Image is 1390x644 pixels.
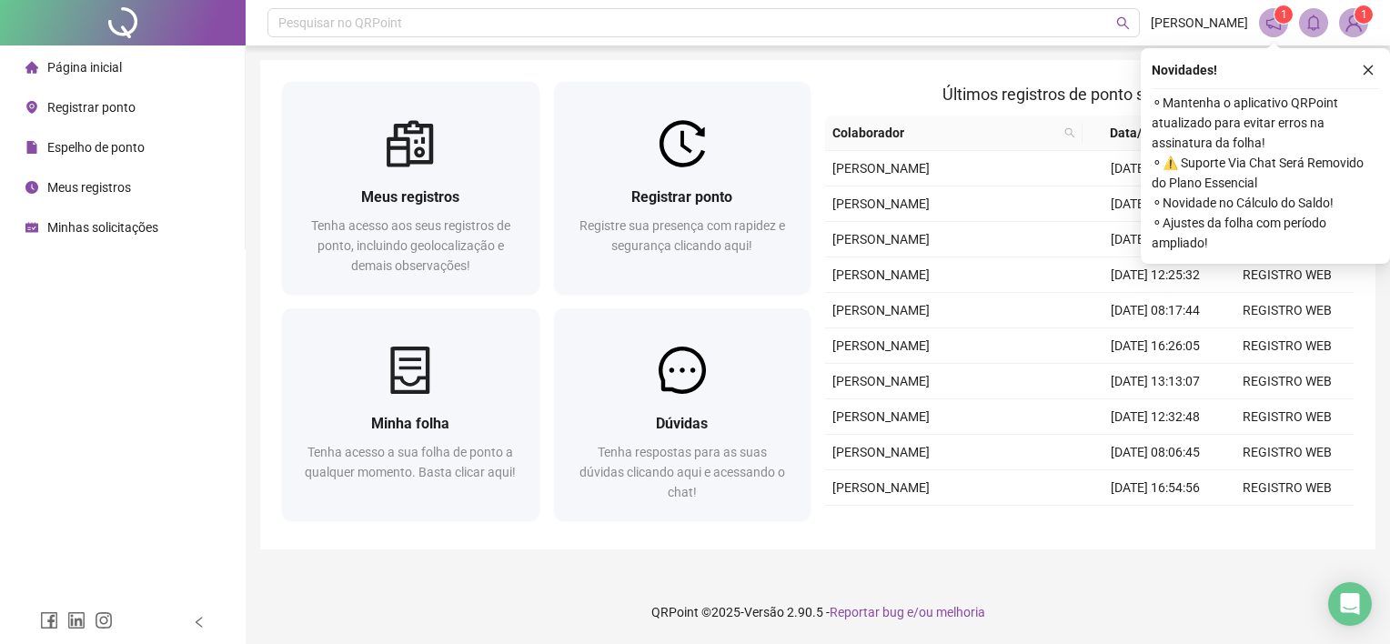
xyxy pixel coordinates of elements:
td: [DATE] 07:14:07 [1090,151,1222,186]
td: REGISTRO WEB [1222,364,1354,399]
td: REGISTRO WEB [1222,399,1354,435]
span: Versão [744,605,784,619]
footer: QRPoint © 2025 - 2.90.5 - [246,580,1390,644]
span: [PERSON_NAME] [832,303,930,317]
a: Registrar pontoRegistre sua presença com rapidez e segurança clicando aqui! [554,82,811,294]
span: [PERSON_NAME] [832,161,930,176]
td: REGISTRO WEB [1222,328,1354,364]
span: environment [25,101,38,114]
span: Tenha respostas para as suas dúvidas clicando aqui e acessando o chat! [579,445,785,499]
span: notification [1265,15,1282,31]
td: [DATE] 12:25:32 [1090,257,1222,293]
img: 84042 [1340,9,1367,36]
span: [PERSON_NAME] [832,374,930,388]
span: home [25,61,38,74]
span: [PERSON_NAME] [1151,13,1248,33]
span: Data/Hora [1090,123,1189,143]
td: [DATE] 13:09:27 [1090,222,1222,257]
span: ⚬ Novidade no Cálculo do Saldo! [1152,193,1379,213]
span: [PERSON_NAME] [832,196,930,211]
span: [PERSON_NAME] [832,480,930,495]
span: [PERSON_NAME] [832,232,930,247]
td: [DATE] 08:17:44 [1090,293,1222,328]
a: Minha folhaTenha acesso a sua folha de ponto a qualquer momento. Basta clicar aqui! [282,308,539,520]
span: linkedin [67,611,86,629]
td: REGISTRO WEB [1222,293,1354,328]
td: REGISTRO WEB [1222,506,1354,541]
span: bell [1305,15,1322,31]
td: [DATE] 17:26:50 [1090,186,1222,222]
span: [PERSON_NAME] [832,267,930,282]
td: [DATE] 16:54:56 [1090,470,1222,506]
span: Espelho de ponto [47,140,145,155]
a: DúvidasTenha respostas para as suas dúvidas clicando aqui e acessando o chat! [554,308,811,520]
span: search [1116,16,1130,30]
td: [DATE] 16:26:05 [1090,328,1222,364]
span: Página inicial [47,60,122,75]
span: Tenha acesso a sua folha de ponto a qualquer momento. Basta clicar aqui! [305,445,516,479]
span: Registre sua presença com rapidez e segurança clicando aqui! [579,218,785,253]
span: instagram [95,611,113,629]
span: Colaborador [832,123,1057,143]
th: Data/Hora [1083,116,1211,151]
span: [PERSON_NAME] [832,338,930,353]
a: Meus registrosTenha acesso aos seus registros de ponto, incluindo geolocalização e demais observa... [282,82,539,294]
span: 1 [1281,8,1287,21]
span: close [1362,64,1375,76]
td: [DATE] 12:32:48 [1090,399,1222,435]
span: Registrar ponto [47,100,136,115]
span: left [193,616,206,629]
div: Open Intercom Messenger [1328,582,1372,626]
span: search [1064,127,1075,138]
span: Últimos registros de ponto sincronizados [942,85,1236,104]
span: Tenha acesso aos seus registros de ponto, incluindo geolocalização e demais observações! [311,218,510,273]
td: REGISTRO WEB [1222,257,1354,293]
span: [PERSON_NAME] [832,445,930,459]
td: REGISTRO WEB [1222,470,1354,506]
span: schedule [25,221,38,234]
span: Meus registros [361,188,459,206]
span: ⚬ Ajustes da folha com período ampliado! [1152,213,1379,253]
span: Registrar ponto [631,188,732,206]
span: 1 [1361,8,1367,21]
span: Minhas solicitações [47,220,158,235]
span: [PERSON_NAME] [832,409,930,424]
span: Meus registros [47,180,131,195]
span: ⚬ Mantenha o aplicativo QRPoint atualizado para evitar erros na assinatura da folha! [1152,93,1379,153]
sup: Atualize o seu contato no menu Meus Dados [1355,5,1373,24]
td: [DATE] 13:27:43 [1090,506,1222,541]
td: REGISTRO WEB [1222,435,1354,470]
span: ⚬ ⚠️ Suporte Via Chat Será Removido do Plano Essencial [1152,153,1379,193]
span: Novidades ! [1152,60,1217,80]
span: search [1061,119,1079,146]
span: facebook [40,611,58,629]
span: clock-circle [25,181,38,194]
td: [DATE] 13:13:07 [1090,364,1222,399]
span: Dúvidas [656,415,708,432]
span: Minha folha [371,415,449,432]
sup: 1 [1274,5,1293,24]
span: Reportar bug e/ou melhoria [830,605,985,619]
span: file [25,141,38,154]
td: [DATE] 08:06:45 [1090,435,1222,470]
